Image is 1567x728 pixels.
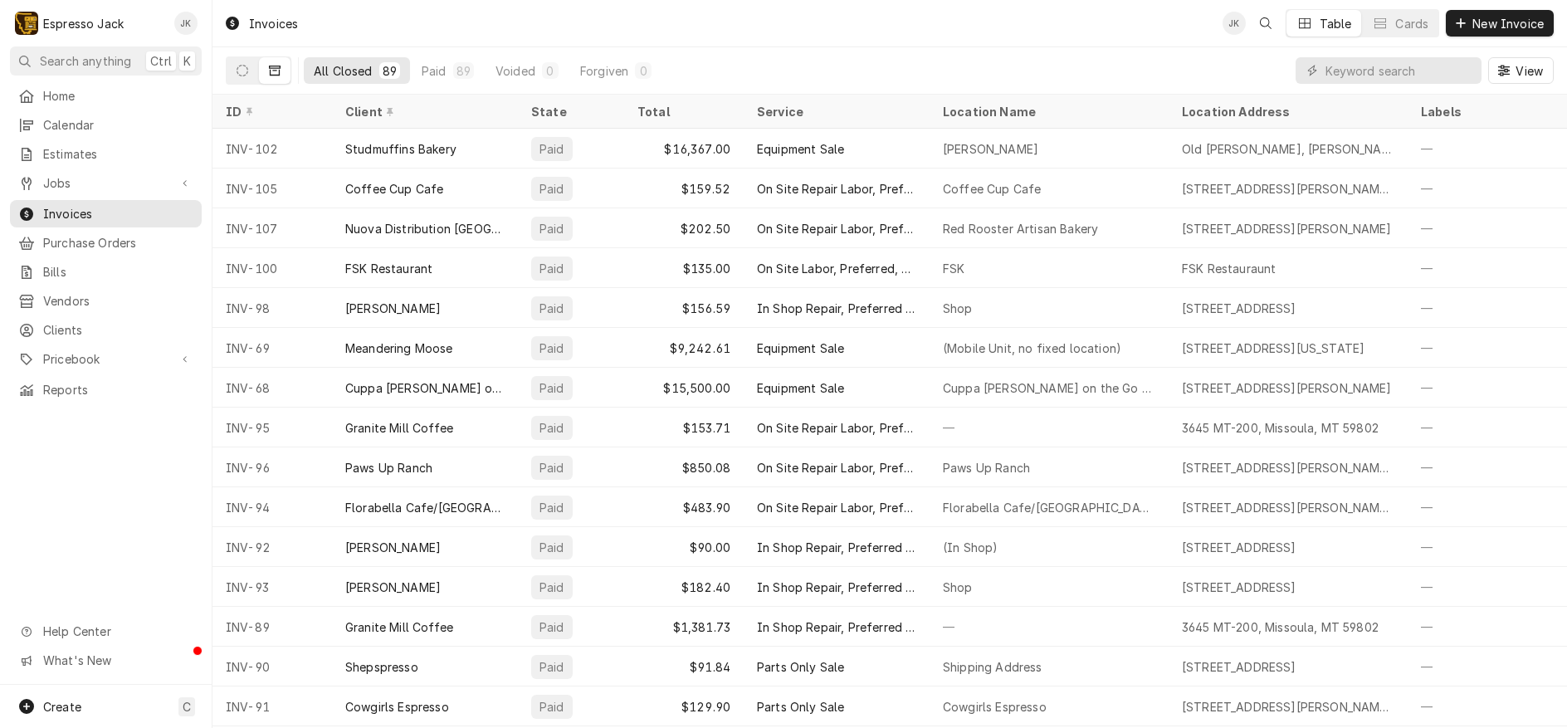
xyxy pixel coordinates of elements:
div: $9,242.61 [624,328,744,368]
div: Total [637,103,727,120]
div: Espresso Jack [43,15,124,32]
span: Pricebook [43,350,168,368]
a: Clients [10,316,202,344]
div: [PERSON_NAME] [345,579,441,596]
div: [STREET_ADDRESS][PERSON_NAME] [1182,220,1392,237]
div: [STREET_ADDRESS] [1182,658,1296,676]
div: ID [226,103,315,120]
div: $1,381.73 [624,607,744,647]
div: Paid [538,260,566,277]
div: [PERSON_NAME] [345,300,441,317]
span: What's New [43,652,192,669]
div: In Shop Repair, Preferred Rate [757,579,916,596]
div: Paid [538,220,566,237]
div: Paid [538,140,566,158]
div: On Site Repair Labor, Prefered Rate, Regular Hours [757,220,916,237]
span: Home [43,87,193,105]
div: $159.52 [624,169,744,208]
div: Parts Only Sale [757,698,844,716]
div: Cowgirls Espresso [943,698,1047,716]
div: [STREET_ADDRESS][PERSON_NAME] [1182,379,1392,397]
div: Equipment Sale [757,340,844,357]
div: Paid [538,698,566,716]
div: [STREET_ADDRESS][PERSON_NAME][US_STATE] [1182,499,1394,516]
div: In Shop Repair, Preferred Rate [757,618,916,636]
span: Purchase Orders [43,234,193,252]
div: Paid [538,658,566,676]
div: Location Address [1182,103,1391,120]
span: C [183,698,191,716]
div: — [930,607,1169,647]
div: [PERSON_NAME] [345,539,441,556]
div: Nuova Distribution [GEOGRAPHIC_DATA] [345,220,505,237]
button: New Invoice [1446,10,1554,37]
div: $483.90 [624,487,744,527]
div: Cowgirls Espresso [345,698,449,716]
div: INV-68 [212,368,332,408]
a: Estimates [10,140,202,168]
span: Clients [43,321,193,339]
div: Service [757,103,913,120]
input: Keyword search [1325,57,1473,84]
span: Search anything [40,52,131,70]
a: Calendar [10,111,202,139]
div: — [930,408,1169,447]
div: Location Name [943,103,1152,120]
div: In Shop Repair, Preferred Rate [757,300,916,317]
div: Old [PERSON_NAME], [PERSON_NAME], MT 59829 [1182,140,1394,158]
div: Shop [943,300,973,317]
a: Go to Pricebook [10,345,202,373]
div: Paws Up Ranch [943,459,1030,476]
div: Meandering Moose [345,340,453,357]
div: Paid [538,379,566,397]
div: On Site Repair Labor, Prefered Rate, Regular Hours [757,459,916,476]
div: JK [1223,12,1246,35]
div: Equipment Sale [757,140,844,158]
div: Paid [538,579,566,596]
div: JK [174,12,198,35]
div: On Site Repair Labor, Prefered Rate, Regular Hours [757,419,916,437]
div: Coffee Cup Cafe [345,180,443,198]
div: INV-92 [212,527,332,567]
div: INV-91 [212,686,332,726]
div: On Site Repair Labor, Prefered Rate, Regular Hours [757,499,916,516]
div: Granite Mill Coffee [345,618,453,636]
span: Calendar [43,116,193,134]
div: INV-69 [212,328,332,368]
div: Jack Kehoe's Avatar [1223,12,1246,35]
div: INV-89 [212,607,332,647]
div: Paid [538,340,566,357]
div: INV-105 [212,169,332,208]
a: Purchase Orders [10,229,202,257]
div: [STREET_ADDRESS] [1182,300,1296,317]
div: Paid [538,618,566,636]
div: On Site Repair Labor, Prefered Rate, Regular Hours [757,180,916,198]
div: (Mobile Unit, no fixed location) [943,340,1121,357]
span: K [183,52,191,70]
div: [STREET_ADDRESS][PERSON_NAME][US_STATE] [1182,459,1394,476]
div: $90.00 [624,527,744,567]
span: Estimates [43,145,193,163]
div: Cuppa [PERSON_NAME] on the Go [345,379,505,397]
div: Forgiven [580,62,628,80]
div: [STREET_ADDRESS][US_STATE] [1182,340,1364,357]
div: Cuppa [PERSON_NAME] on the Go Belgrade [943,379,1155,397]
div: Table [1320,15,1352,32]
div: 0 [545,62,555,80]
div: Paid [538,539,566,556]
span: Vendors [43,292,193,310]
div: In Shop Repair, Preferred Rate [757,539,916,556]
div: $16,367.00 [624,129,744,169]
span: Create [43,700,81,714]
div: Red Rooster Artisan Bakery [943,220,1098,237]
div: Florabella Cafe/[GEOGRAPHIC_DATA] [943,499,1155,516]
div: Cards [1395,15,1428,32]
div: Paid [422,62,447,80]
div: E [15,12,38,35]
div: Equipment Sale [757,379,844,397]
a: Vendors [10,287,202,315]
a: Invoices [10,200,202,227]
div: INV-94 [212,487,332,527]
span: New Invoice [1469,15,1547,32]
span: Ctrl [150,52,172,70]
